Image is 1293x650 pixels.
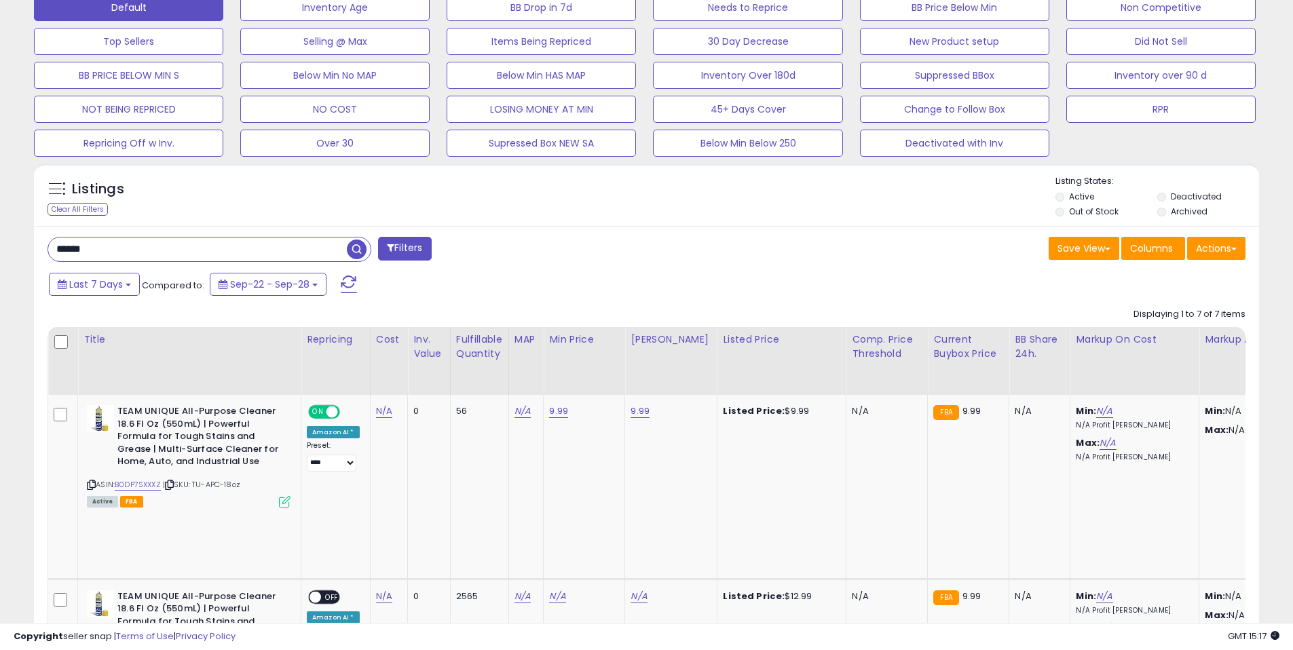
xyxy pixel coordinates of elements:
[1187,237,1245,260] button: Actions
[338,406,360,418] span: OFF
[48,203,108,216] div: Clear All Filters
[1228,630,1279,643] span: 2025-10-7 15:17 GMT
[933,590,958,605] small: FBA
[376,332,402,347] div: Cost
[1130,242,1173,255] span: Columns
[87,496,118,508] span: All listings currently available for purchase on Amazon
[1069,206,1119,217] label: Out of Stock
[456,332,503,361] div: Fulfillable Quantity
[34,96,223,123] button: NOT BEING REPRICED
[933,405,958,420] small: FBA
[1096,590,1112,603] a: N/A
[1069,191,1094,202] label: Active
[1015,590,1060,603] div: N/A
[413,332,444,361] div: Inv. value
[1076,590,1096,603] b: Min:
[933,332,1003,361] div: Current Buybox Price
[456,590,498,603] div: 2565
[69,278,123,291] span: Last 7 Days
[723,590,785,603] b: Listed Price:
[240,96,430,123] button: NO COST
[860,62,1049,89] button: Suppressed BBox
[1076,436,1100,449] b: Max:
[1015,332,1064,361] div: BB Share 24h.
[1066,96,1256,123] button: RPR
[376,404,392,418] a: N/A
[1076,421,1188,430] p: N/A Profit [PERSON_NAME]
[514,404,531,418] a: N/A
[413,590,439,603] div: 0
[549,590,565,603] a: N/A
[34,130,223,157] button: Repricing Off w Inv.
[447,130,636,157] button: Supressed Box NEW SA
[307,441,360,472] div: Preset:
[631,404,650,418] a: 9.99
[653,96,842,123] button: 45+ Days Cover
[142,279,204,292] span: Compared to:
[378,237,431,261] button: Filters
[120,496,143,508] span: FBA
[1076,332,1193,347] div: Markup on Cost
[653,130,842,157] button: Below Min Below 250
[210,273,326,296] button: Sep-22 - Sep-28
[1015,405,1060,417] div: N/A
[1076,404,1096,417] b: Min:
[307,332,364,347] div: Repricing
[230,278,310,291] span: Sep-22 - Sep-28
[87,405,291,505] div: ASIN:
[1100,436,1116,450] a: N/A
[653,62,842,89] button: Inventory Over 180d
[1070,327,1199,395] th: The percentage added to the cost of goods (COGS) that forms the calculator for Min & Max prices.
[852,405,917,417] div: N/A
[1133,308,1245,321] div: Displaying 1 to 7 of 7 items
[723,405,836,417] div: $9.99
[1096,404,1112,418] a: N/A
[1076,606,1188,615] p: N/A Profit [PERSON_NAME]
[176,630,236,643] a: Privacy Policy
[1066,62,1256,89] button: Inventory over 90 d
[723,590,836,603] div: $12.99
[549,404,568,418] a: 9.99
[852,590,917,603] div: N/A
[117,405,282,472] b: TEAM UNIQUE All-Purpose Cleaner 18.6 Fl Oz (550mL) | Powerful Formula for Tough Stains and Grease...
[962,590,981,603] span: 9.99
[456,405,498,417] div: 56
[14,630,63,643] strong: Copyright
[34,62,223,89] button: BB PRICE BELOW MIN S
[163,479,240,490] span: | SKU: TU-APC-18oz
[1121,237,1185,260] button: Columns
[549,332,619,347] div: Min Price
[447,96,636,123] button: LOSING MONEY AT MIN
[860,130,1049,157] button: Deactivated with Inv
[860,96,1049,123] button: Change to Follow Box
[723,332,840,347] div: Listed Price
[1205,404,1225,417] strong: Min:
[962,404,981,417] span: 9.99
[72,180,124,199] h5: Listings
[321,591,343,603] span: OFF
[240,62,430,89] button: Below Min No MAP
[653,28,842,55] button: 30 Day Decrease
[447,62,636,89] button: Below Min HAS MAP
[860,28,1049,55] button: New Product setup
[1049,237,1119,260] button: Save View
[1205,609,1229,622] strong: Max:
[376,590,392,603] a: N/A
[49,273,140,296] button: Last 7 Days
[34,28,223,55] button: Top Sellers
[514,590,531,603] a: N/A
[1171,206,1207,217] label: Archived
[87,405,114,432] img: 41IWAnEJFyL._SL40_.jpg
[310,406,326,418] span: ON
[413,405,439,417] div: 0
[447,28,636,55] button: Items Being Repriced
[240,28,430,55] button: Selling @ Max
[631,590,647,603] a: N/A
[631,332,711,347] div: [PERSON_NAME]
[852,332,922,361] div: Comp. Price Threshold
[1066,28,1256,55] button: Did Not Sell
[240,130,430,157] button: Over 30
[87,590,114,617] img: 41IWAnEJFyL._SL40_.jpg
[1076,453,1188,462] p: N/A Profit [PERSON_NAME]
[83,332,295,347] div: Title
